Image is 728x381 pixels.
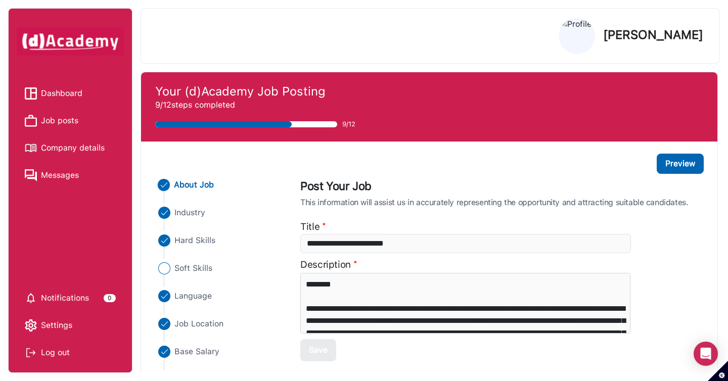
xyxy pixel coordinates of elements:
a: Job posts iconJob posts [25,113,116,128]
span: Company details [41,140,105,156]
img: Job posts icon [25,115,37,127]
button: Save [300,339,336,361]
a: Messages iconMessages [25,168,116,183]
span: Language [174,290,212,302]
span: Industry [174,207,205,219]
li: Close [156,207,282,219]
div: 0 [104,294,116,302]
h4: Your (d)Academy Job Posting [155,84,703,99]
img: dAcademy [17,27,124,56]
li: Close [155,179,283,191]
span: Dashboard [41,86,82,101]
span: Base Salary [174,346,219,358]
img: setting [25,292,37,304]
p: 9/12 steps completed [155,99,703,111]
img: ... [158,290,170,302]
img: Log out [25,347,37,359]
span: 9/12 [342,119,355,129]
p: [PERSON_NAME] [603,29,703,41]
label: Post Your Job [300,178,699,198]
span: Job posts [41,113,78,128]
img: setting [25,319,37,331]
img: ... [158,207,170,219]
li: Close [156,234,282,247]
span: Hard Skills [174,234,215,247]
span: Settings [41,318,72,333]
label: Description [300,258,351,272]
img: ... [158,179,170,191]
li: Close [156,346,282,358]
button: Set cookie preferences [708,361,728,381]
img: Dashboard icon [25,87,37,100]
div: Open Intercom Messenger [694,342,718,366]
li: Close [156,262,282,274]
img: Company details icon [25,142,37,154]
div: Log out [25,345,116,360]
img: Profile [559,18,595,54]
a: Dashboard iconDashboard [25,86,116,101]
div: Save [309,344,328,356]
li: Close [156,318,282,330]
span: Soft Skills [174,262,212,274]
span: About Job [174,179,214,191]
span: Notifications [41,291,89,306]
img: Messages icon [25,169,37,181]
li: Close [156,290,282,302]
img: ... [158,318,170,330]
p: This information will assist us in accurately representing the opportunity and attracting suitabl... [300,198,699,208]
img: ... [158,346,170,358]
button: Preview [657,154,704,174]
span: Job Location [174,318,223,330]
img: ... [158,262,170,274]
img: ... [158,234,170,247]
a: Company details iconCompany details [25,140,116,156]
span: Messages [41,168,79,183]
label: Title [300,220,320,234]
